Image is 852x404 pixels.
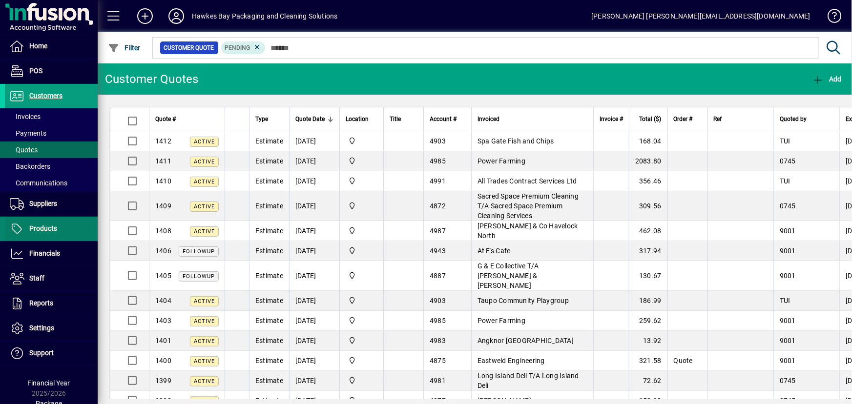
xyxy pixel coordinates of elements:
span: 9001 [780,357,796,364]
span: Estimate [255,317,283,324]
span: Quoted by [780,114,807,124]
td: 309.56 [629,191,667,221]
span: Estimate [255,377,283,384]
span: Estimate [255,137,283,145]
td: 462.08 [629,221,667,241]
div: Ref [714,114,768,124]
mat-chip: Pending Status: Pending [221,41,266,54]
td: [DATE] [289,291,339,311]
span: 4985 [430,317,446,324]
span: Financial Year [28,379,70,387]
span: Filter [108,44,141,52]
span: Long Island Deli T/A Long Island Deli [478,372,579,389]
td: 2083.80 [629,151,667,171]
span: Total ($) [640,114,662,124]
span: Central [346,335,377,346]
div: [PERSON_NAME] [PERSON_NAME][EMAIL_ADDRESS][DOMAIN_NAME] [591,8,810,24]
span: Add [812,75,842,83]
button: Add [810,70,844,88]
span: 1405 [155,272,171,280]
span: Spa Gate Fish and Chips [478,137,554,145]
a: POS [5,59,98,83]
span: 9001 [780,272,796,280]
td: 168.04 [629,131,667,151]
span: Estimate [255,357,283,364]
span: 4903 [430,297,446,304]
span: Quote Date [295,114,325,124]
div: Quote # [155,114,219,124]
td: 356.46 [629,171,667,191]
div: Order # [674,114,702,124]
span: 4987 [430,227,446,235]
span: Active [194,139,215,145]
span: Communications [10,179,67,187]
span: Support [29,349,54,357]
span: FOLLOWUP [183,248,215,255]
span: Quote [674,357,693,364]
td: [DATE] [289,351,339,371]
span: 1409 [155,202,171,210]
span: Power Farming [478,317,525,324]
span: 0745 [780,377,796,384]
span: Home [29,42,47,50]
td: [DATE] [289,171,339,191]
td: 72.62 [629,371,667,391]
span: Active [194,203,215,210]
span: POS [29,67,42,75]
span: Central [346,375,377,386]
span: 9001 [780,317,796,324]
span: Active [194,378,215,384]
td: [DATE] [289,221,339,241]
span: Angknor [GEOGRAPHIC_DATA] [478,337,574,344]
span: 1403 [155,317,171,324]
span: Central [346,315,377,326]
span: Power Farming [478,157,525,165]
span: Payments [10,129,46,137]
td: [DATE] [289,131,339,151]
div: Quote Date [295,114,333,124]
span: Eastweld Engineering [478,357,545,364]
span: Estimate [255,227,283,235]
span: Invoiced [478,114,499,124]
td: 186.99 [629,291,667,311]
button: Profile [161,7,192,25]
span: Central [346,201,377,211]
button: Filter [105,39,143,57]
td: 321.58 [629,351,667,371]
span: 4985 [430,157,446,165]
span: 0745 [780,202,796,210]
span: 1412 [155,137,171,145]
span: Estimate [255,202,283,210]
a: Backorders [5,158,98,175]
span: Location [346,114,369,124]
td: [DATE] [289,331,339,351]
a: Communications [5,175,98,191]
a: Support [5,341,98,365]
span: Sacred Space Premium Cleaning T/A Sacred Space Premium Cleaning Services [478,192,579,220]
div: Account # [430,114,465,124]
span: At E's Cafe [478,247,511,255]
div: Invoiced [478,114,587,124]
td: 130.67 [629,261,667,291]
a: Financials [5,242,98,266]
span: Backorders [10,162,50,170]
td: [DATE] [289,311,339,331]
span: Account # [430,114,457,124]
span: 1404 [155,297,171,304]
span: Central [346,245,377,256]
span: Central [346,270,377,281]
span: Active [194,338,215,344]
span: 4981 [430,377,446,384]
span: [PERSON_NAME] & Co Havelock North [478,222,578,240]
span: Pending [225,44,250,51]
span: 4991 [430,177,446,185]
td: 317.94 [629,241,667,261]
a: Reports [5,291,98,316]
span: 9001 [780,247,796,255]
span: Order # [674,114,693,124]
div: Hawkes Bay Packaging and Cleaning Solutions [192,8,338,24]
div: Title [390,114,417,124]
span: All Trades Contract Services Ltd [478,177,577,185]
span: Quotes [10,146,38,154]
span: Active [194,159,215,165]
